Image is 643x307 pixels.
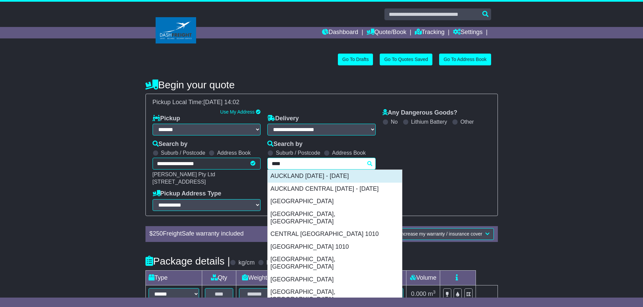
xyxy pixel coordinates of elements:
[332,150,366,156] label: Address Book
[204,99,240,105] span: [DATE] 14:02
[268,241,402,253] div: [GEOGRAPHIC_DATA] 1010
[338,54,373,65] a: Go To Drafts
[276,150,320,156] label: Suburb / Postcode
[153,141,188,148] label: Search by
[145,255,230,267] h4: Package details |
[202,270,236,285] td: Qty
[268,228,402,241] div: CENTRAL [GEOGRAPHIC_DATA] 1010
[153,230,163,237] span: 250
[145,79,498,90] h4: Begin your quote
[266,259,277,267] label: lb/in
[411,290,426,297] span: 0.000
[268,183,402,195] div: AUCKLAND CENTRAL [DATE] - [DATE]
[395,228,493,240] button: Increase my warranty / insurance cover
[145,270,202,285] td: Type
[367,27,406,38] a: Quote/Book
[153,115,180,122] label: Pickup
[236,270,273,285] td: Weight
[153,172,215,177] span: [PERSON_NAME] Pty Ltd
[268,273,402,286] div: [GEOGRAPHIC_DATA]
[268,208,402,228] div: [GEOGRAPHIC_DATA], [GEOGRAPHIC_DATA]
[267,141,302,148] label: Search by
[268,195,402,208] div: [GEOGRAPHIC_DATA]
[382,109,457,117] label: Any Dangerous Goods?
[439,54,491,65] a: Go To Address Book
[406,270,440,285] td: Volume
[322,27,358,38] a: Dashboard
[268,253,402,273] div: [GEOGRAPHIC_DATA], [GEOGRAPHIC_DATA]
[411,119,447,125] label: Lithium Battery
[268,286,402,306] div: [GEOGRAPHIC_DATA], [GEOGRAPHIC_DATA]
[380,54,432,65] a: Go To Quotes Saved
[217,150,251,156] label: Address Book
[428,290,436,297] span: m
[220,109,254,115] a: Use My Address
[153,179,206,185] span: [STREET_ADDRESS]
[268,170,402,183] div: AUCKLAND [DATE] - [DATE]
[161,150,206,156] label: Suburb / Postcode
[153,190,221,197] label: Pickup Address Type
[433,289,436,295] sup: 3
[415,27,445,38] a: Tracking
[238,259,254,267] label: kg/cm
[400,231,482,237] span: Increase my warranty / insurance cover
[149,99,494,106] div: Pickup Local Time:
[391,119,398,125] label: No
[267,115,299,122] label: Delivery
[146,230,341,238] div: $ FreightSafe warranty included
[460,119,474,125] label: Other
[453,27,483,38] a: Settings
